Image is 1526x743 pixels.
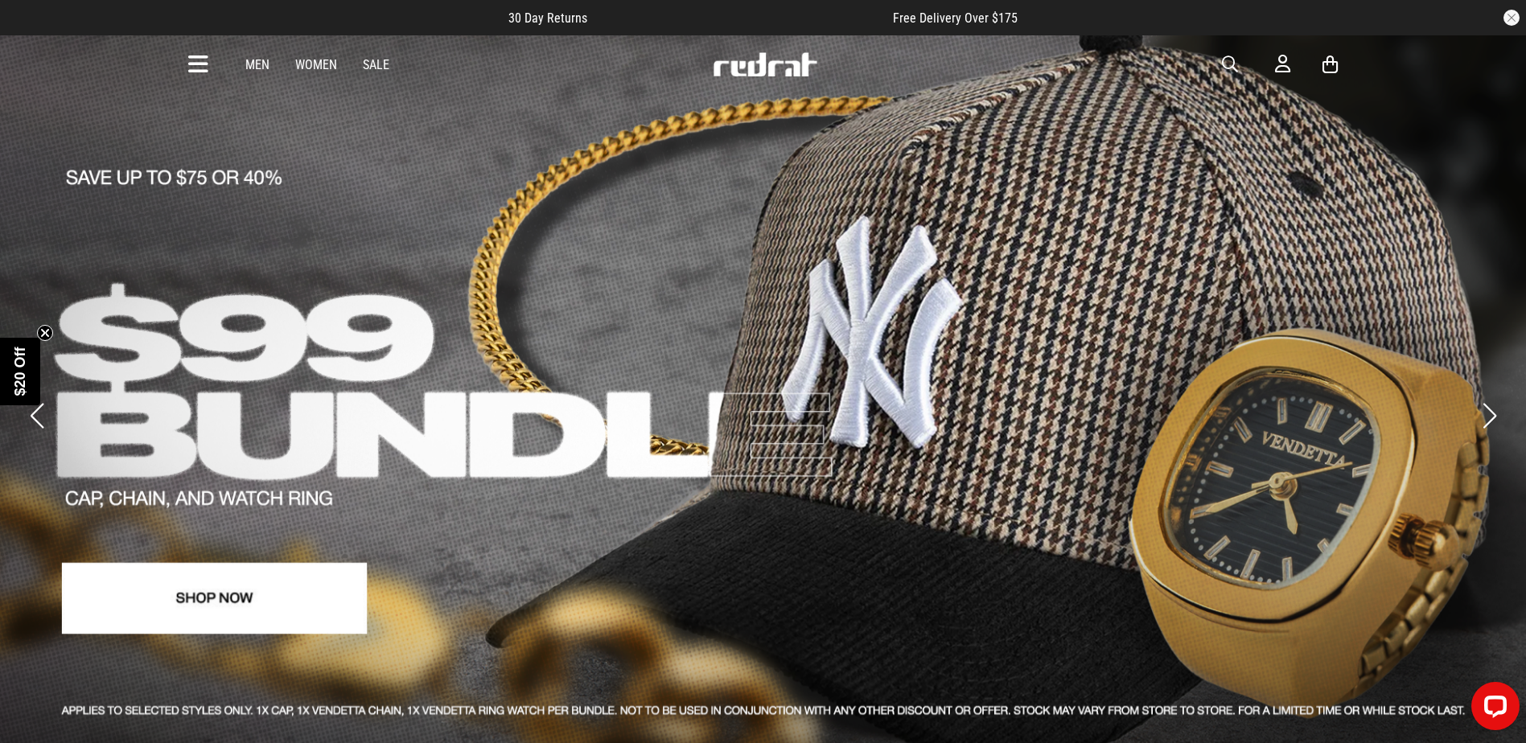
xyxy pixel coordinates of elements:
a: Men [245,57,269,72]
button: Close teaser [37,325,53,341]
span: $20 Off [12,347,28,396]
span: Free Delivery Over $175 [893,10,1018,26]
button: Previous slide [26,398,47,433]
iframe: LiveChat chat widget [1458,675,1526,743]
iframe: Customer reviews powered by Trustpilot [619,10,861,26]
a: Sale [363,57,389,72]
a: Women [295,57,337,72]
span: 30 Day Returns [508,10,587,26]
img: Redrat logo [712,52,818,76]
button: Next slide [1479,398,1500,433]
